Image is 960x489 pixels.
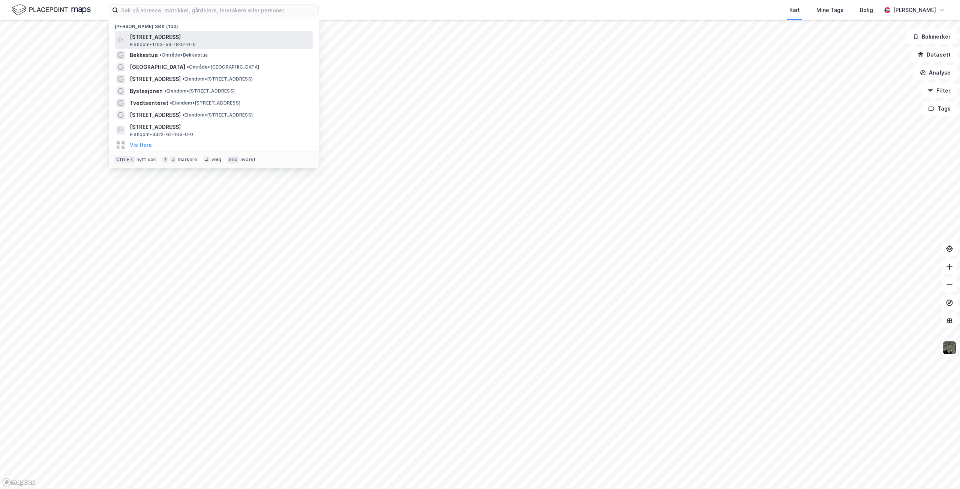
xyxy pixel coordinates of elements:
span: Område • Bekkestua [159,52,208,58]
iframe: Chat Widget [922,453,960,489]
span: [GEOGRAPHIC_DATA] [130,63,185,72]
span: • [187,64,189,70]
span: Bystasjonen [130,87,163,96]
img: 9k= [942,341,957,355]
span: [STREET_ADDRESS] [130,123,310,132]
img: logo.f888ab2527a4732fd821a326f86c7f29.svg [12,3,91,16]
span: • [170,100,172,106]
span: Eiendom • [STREET_ADDRESS] [170,100,240,106]
span: • [182,76,184,82]
div: Ctrl + k [115,156,135,163]
button: Tags [922,101,957,116]
div: [PERSON_NAME] [893,6,936,15]
span: Eiendom • [STREET_ADDRESS] [182,76,253,82]
span: Eiendom • 1103-59-1802-0-0 [130,42,196,48]
span: [STREET_ADDRESS] [130,111,181,120]
button: Datasett [911,47,957,62]
button: Vis flere [130,141,152,150]
div: Kart [789,6,800,15]
span: [STREET_ADDRESS] [130,33,310,42]
span: Område • [GEOGRAPHIC_DATA] [187,64,259,70]
button: Bokmerker [906,29,957,44]
span: Eiendom • [STREET_ADDRESS] [182,112,253,118]
div: Bolig [860,6,873,15]
span: [STREET_ADDRESS] [130,75,181,84]
span: • [164,88,166,94]
span: • [182,112,184,118]
a: Mapbox homepage [2,478,35,487]
input: Søk på adresse, matrikkel, gårdeiere, leietakere eller personer [118,4,318,16]
button: Analyse [913,65,957,80]
div: velg [211,157,222,163]
button: Filter [921,83,957,98]
div: esc [227,156,239,163]
span: Bekkestua [130,51,158,60]
span: Eiendom • [STREET_ADDRESS] [164,88,235,94]
div: Kontrollprogram for chat [922,453,960,489]
span: Eiendom • 3322-62-163-0-0 [130,132,193,138]
div: markere [178,157,197,163]
div: Mine Tags [816,6,843,15]
div: [PERSON_NAME] søk (100) [109,18,319,31]
span: Tvedtsenteret [130,99,168,108]
span: • [159,52,162,58]
div: avbryt [240,157,256,163]
div: nytt søk [136,157,156,163]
